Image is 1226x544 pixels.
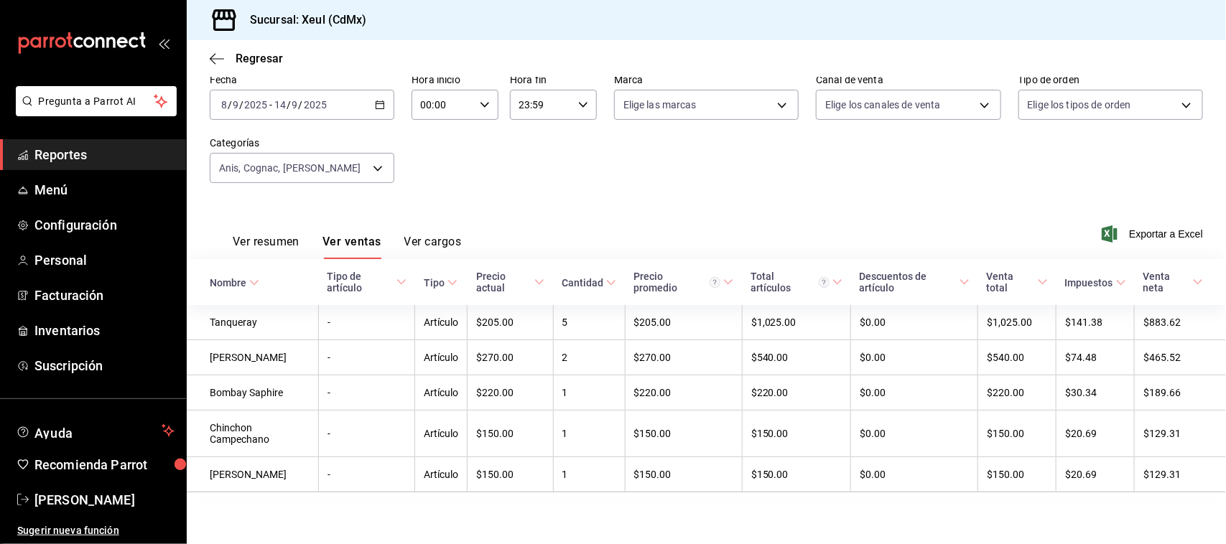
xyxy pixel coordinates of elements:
[614,75,799,85] label: Marca
[476,271,531,294] div: Precio actual
[816,75,1000,85] label: Canal de venta
[1135,340,1226,375] td: $465.52
[625,375,742,411] td: $220.00
[562,277,616,289] span: Cantidad
[1143,271,1190,294] div: Venta neta
[228,99,232,111] span: /
[1065,277,1126,289] span: Impuestos
[476,271,544,294] span: Precio actual
[553,457,625,492] td: 1
[633,271,720,294] div: Precio promedio
[742,340,850,375] td: $540.00
[851,305,978,340] td: $0.00
[424,277,445,289] div: Tipo
[510,75,597,85] label: Hora fin
[751,271,842,294] span: Total artículos
[233,235,461,259] div: navigation tabs
[819,277,830,288] svg: El total artículos considera cambios de precios en los artículos así como costos adicionales por ...
[633,271,733,294] span: Precio promedio
[625,411,742,457] td: $150.00
[1143,271,1203,294] span: Venta neta
[851,375,978,411] td: $0.00
[287,99,291,111] span: /
[219,161,361,175] span: Anis, Cognac, [PERSON_NAME]
[239,99,243,111] span: /
[553,305,625,340] td: 5
[34,145,175,164] span: Reportes
[243,99,268,111] input: ----
[978,457,1057,492] td: $150.00
[319,411,415,457] td: -
[825,98,940,112] span: Elige los canales de venta
[1018,75,1203,85] label: Tipo de orden
[415,375,468,411] td: Artículo
[10,104,177,119] a: Pregunta a Parrot AI
[742,375,850,411] td: $220.00
[424,277,458,289] span: Tipo
[1028,98,1131,112] span: Elige los tipos de orden
[322,235,381,259] button: Ver ventas
[710,277,720,288] svg: Precio promedio = Total artículos / cantidad
[319,457,415,492] td: -
[187,457,319,492] td: [PERSON_NAME]
[553,340,625,375] td: 2
[328,271,394,294] div: Tipo de artículo
[553,375,625,411] td: 1
[319,305,415,340] td: -
[1135,305,1226,340] td: $883.62
[210,139,394,149] label: Categorías
[236,52,283,65] span: Regresar
[415,457,468,492] td: Artículo
[220,99,228,111] input: --
[232,99,239,111] input: --
[187,411,319,457] td: Chinchon Campechano
[16,86,177,116] button: Pregunta a Parrot AI
[625,340,742,375] td: $270.00
[299,99,303,111] span: /
[34,180,175,200] span: Menú
[187,305,319,340] td: Tanqueray
[468,375,553,411] td: $220.00
[34,490,175,510] span: [PERSON_NAME]
[210,52,283,65] button: Regresar
[987,271,1048,294] span: Venta total
[468,411,553,457] td: $150.00
[978,340,1057,375] td: $540.00
[851,340,978,375] td: $0.00
[319,340,415,375] td: -
[158,37,169,49] button: open_drawer_menu
[742,457,850,492] td: $150.00
[562,277,603,289] div: Cantidad
[34,215,175,235] span: Configuración
[1057,340,1135,375] td: $74.48
[851,457,978,492] td: $0.00
[625,457,742,492] td: $150.00
[412,75,498,85] label: Hora inicio
[1135,375,1226,411] td: $189.66
[34,422,156,439] span: Ayuda
[1135,411,1226,457] td: $129.31
[751,271,829,294] div: Total artículos
[860,271,970,294] span: Descuentos de artículo
[987,271,1035,294] div: Venta total
[468,305,553,340] td: $205.00
[17,523,175,538] span: Sugerir nueva función
[742,411,850,457] td: $150.00
[210,277,246,289] div: Nombre
[292,99,299,111] input: --
[34,286,175,305] span: Facturación
[415,305,468,340] td: Artículo
[238,11,367,29] h3: Sucursal: Xeul (CdMx)
[34,250,175,270] span: Personal
[851,411,978,457] td: $0.00
[978,375,1057,411] td: $220.00
[1065,277,1113,289] div: Impuestos
[34,321,175,340] span: Inventarios
[415,411,468,457] td: Artículo
[404,235,462,259] button: Ver cargos
[319,375,415,411] td: -
[625,305,742,340] td: $205.00
[978,411,1057,457] td: $150.00
[623,98,697,112] span: Elige las marcas
[303,99,328,111] input: ----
